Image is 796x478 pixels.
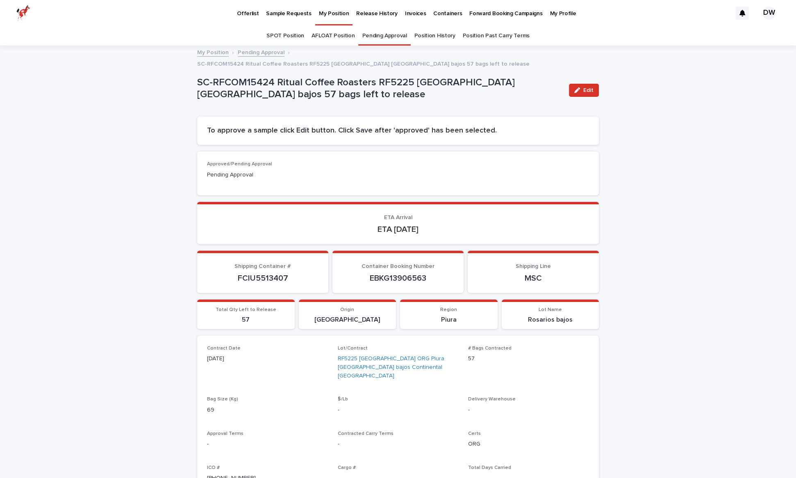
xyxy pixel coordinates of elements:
[569,84,599,97] button: Edit
[539,307,562,312] span: Lot Name
[304,316,391,324] p: [GEOGRAPHIC_DATA]
[207,224,589,234] p: ETA [DATE]
[338,465,356,470] span: Cargo #
[266,26,304,46] a: SPOT Position
[340,307,354,312] span: Origin
[312,26,355,46] a: AFLOAT Position
[384,215,412,220] span: ETA Arrival
[207,465,220,470] span: ICO #
[362,26,407,46] a: Pending Approval
[338,431,393,436] span: Contracted Carry Terms
[207,162,272,167] span: Approved/Pending Approval
[207,397,238,402] span: Bag Size (Kg)
[468,397,516,402] span: Delivery Warehouse
[468,431,481,436] span: Certs
[216,307,276,312] span: Total Qty Left to Release
[468,440,589,448] p: ORG
[197,77,562,101] p: SC-RFCOM15424 Ritual Coffee Roasters RF5225 [GEOGRAPHIC_DATA] [GEOGRAPHIC_DATA] bajos 57 bags lef...
[338,397,348,402] span: $/Lb
[338,354,459,380] a: RF5225 [GEOGRAPHIC_DATA] ORG Piura [GEOGRAPHIC_DATA] bajos Continental [GEOGRAPHIC_DATA]
[414,26,455,46] a: Position History
[583,87,594,93] span: Edit
[405,316,493,324] p: Piura
[16,5,30,21] img: zttTXibQQrCfv9chImQE
[468,354,589,363] p: 57
[207,406,328,414] p: 69
[197,59,530,68] p: SC-RFCOM15424 Ritual Coffee Roasters RF5225 [GEOGRAPHIC_DATA] [GEOGRAPHIC_DATA] bajos 57 bags lef...
[207,431,243,436] span: Approval Terms
[207,346,241,351] span: Contract Date
[468,465,511,470] span: Total Days Carried
[342,273,454,283] p: EBKG13906563
[338,440,459,448] p: -
[234,263,291,269] span: Shipping Container #
[362,263,434,269] span: Container Booking Number
[507,316,594,324] p: Rosarios bajos
[207,126,589,135] h2: To approve a sample click Edit button. Click Save after 'approved' has been selected.
[207,273,318,283] p: FCIU5513407
[762,7,776,20] div: DW
[197,47,229,57] a: My Position
[207,354,328,363] p: [DATE]
[207,440,328,448] p: -
[338,406,459,414] p: -
[516,263,551,269] span: Shipping Line
[338,346,368,351] span: Lot/Contract
[202,316,290,324] p: 57
[238,47,284,57] a: Pending Approval
[440,307,457,312] span: Region
[478,273,589,283] p: MSC
[463,26,530,46] a: Position Past Carry Terms
[468,406,589,414] p: -
[207,171,328,179] p: Pending Approval
[468,346,512,351] span: # Bags Contracted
